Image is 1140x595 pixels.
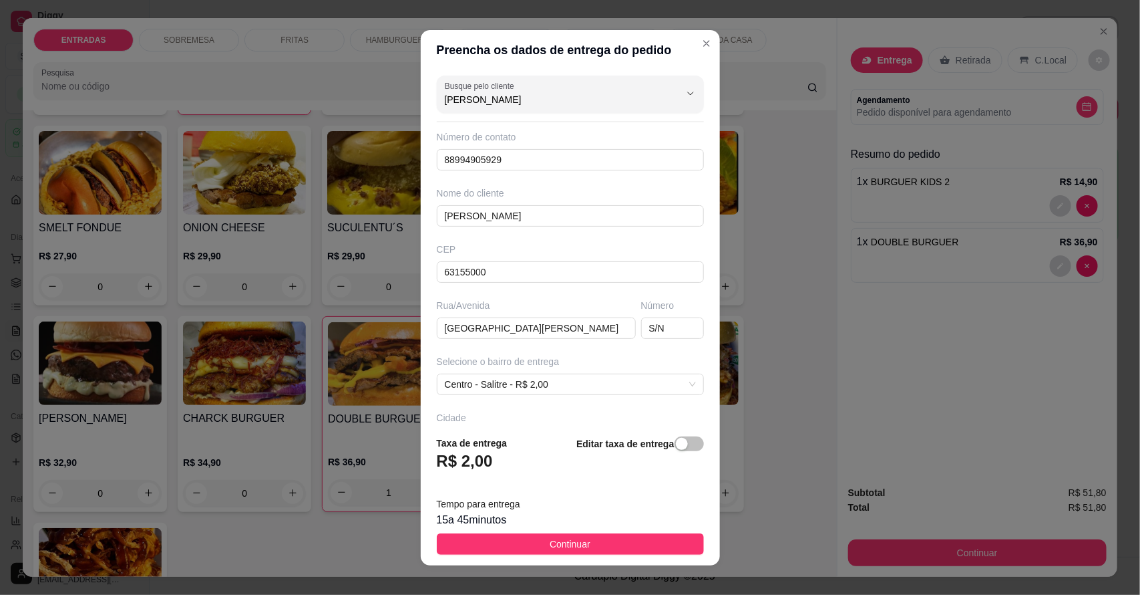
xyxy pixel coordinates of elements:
div: Número de contato [437,130,704,144]
input: Ex.: (11) 9 8888-9999 [437,149,704,170]
h3: R$ 2,00 [437,451,493,472]
div: Rua/Avenida [437,299,636,312]
button: Continuar [437,533,704,555]
button: Show suggestions [680,83,701,104]
input: Ex.: João da Silva [437,205,704,227]
button: Close [696,33,717,54]
div: Nome do cliente [437,187,704,200]
div: 15 a 45 minutos [437,512,704,528]
label: Busque pelo cliente [445,80,519,92]
input: Ex.: Rua Oscar Freire [437,318,636,339]
div: Selecione o bairro de entrega [437,355,704,368]
input: Busque pelo cliente [445,93,658,106]
header: Preencha os dados de entrega do pedido [421,30,720,70]
div: CEP [437,243,704,256]
strong: Editar taxa de entrega [576,439,674,449]
span: Continuar [550,537,590,552]
input: Ex.: 00000-000 [437,261,704,283]
span: Tempo para entrega [437,499,520,509]
input: Ex.: 44 [641,318,704,339]
div: Número [641,299,704,312]
strong: Taxa de entrega [437,438,508,449]
span: Centro - Salitre - R$ 2,00 [445,374,696,394]
div: Cidade [437,411,704,425]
